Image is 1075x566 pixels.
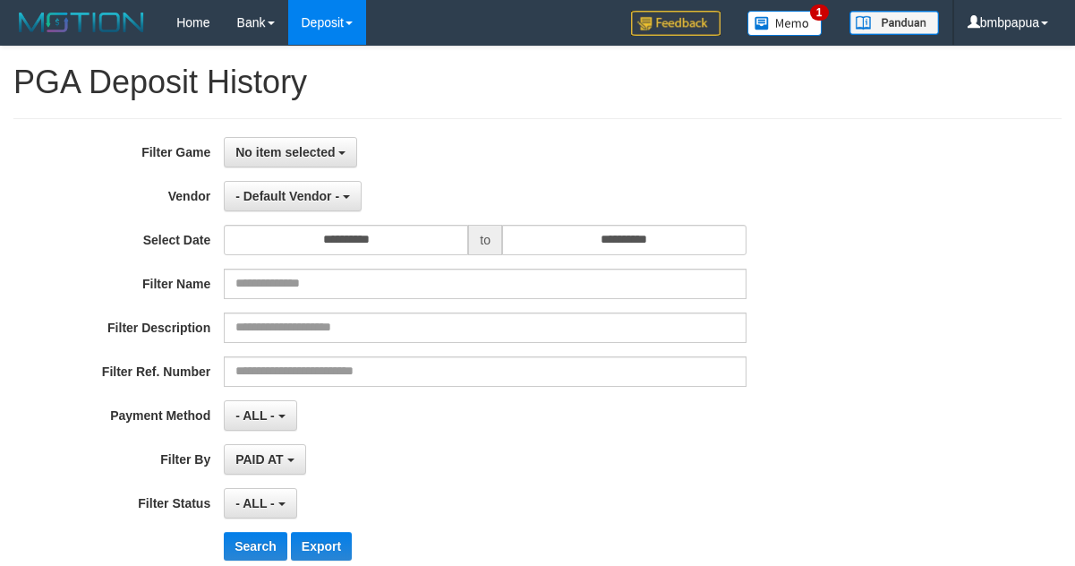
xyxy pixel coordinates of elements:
[291,532,352,561] button: Export
[235,145,335,159] span: No item selected
[224,400,296,431] button: - ALL -
[224,532,287,561] button: Search
[224,444,305,475] button: PAID AT
[235,452,283,467] span: PAID AT
[224,488,296,519] button: - ALL -
[849,11,939,35] img: panduan.png
[810,4,829,21] span: 1
[13,64,1062,100] h1: PGA Deposit History
[468,225,502,255] span: to
[631,11,721,36] img: Feedback.jpg
[224,137,357,167] button: No item selected
[13,9,149,36] img: MOTION_logo.png
[235,408,275,423] span: - ALL -
[235,189,339,203] span: - Default Vendor -
[235,496,275,510] span: - ALL -
[747,11,823,36] img: Button%20Memo.svg
[224,181,362,211] button: - Default Vendor -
